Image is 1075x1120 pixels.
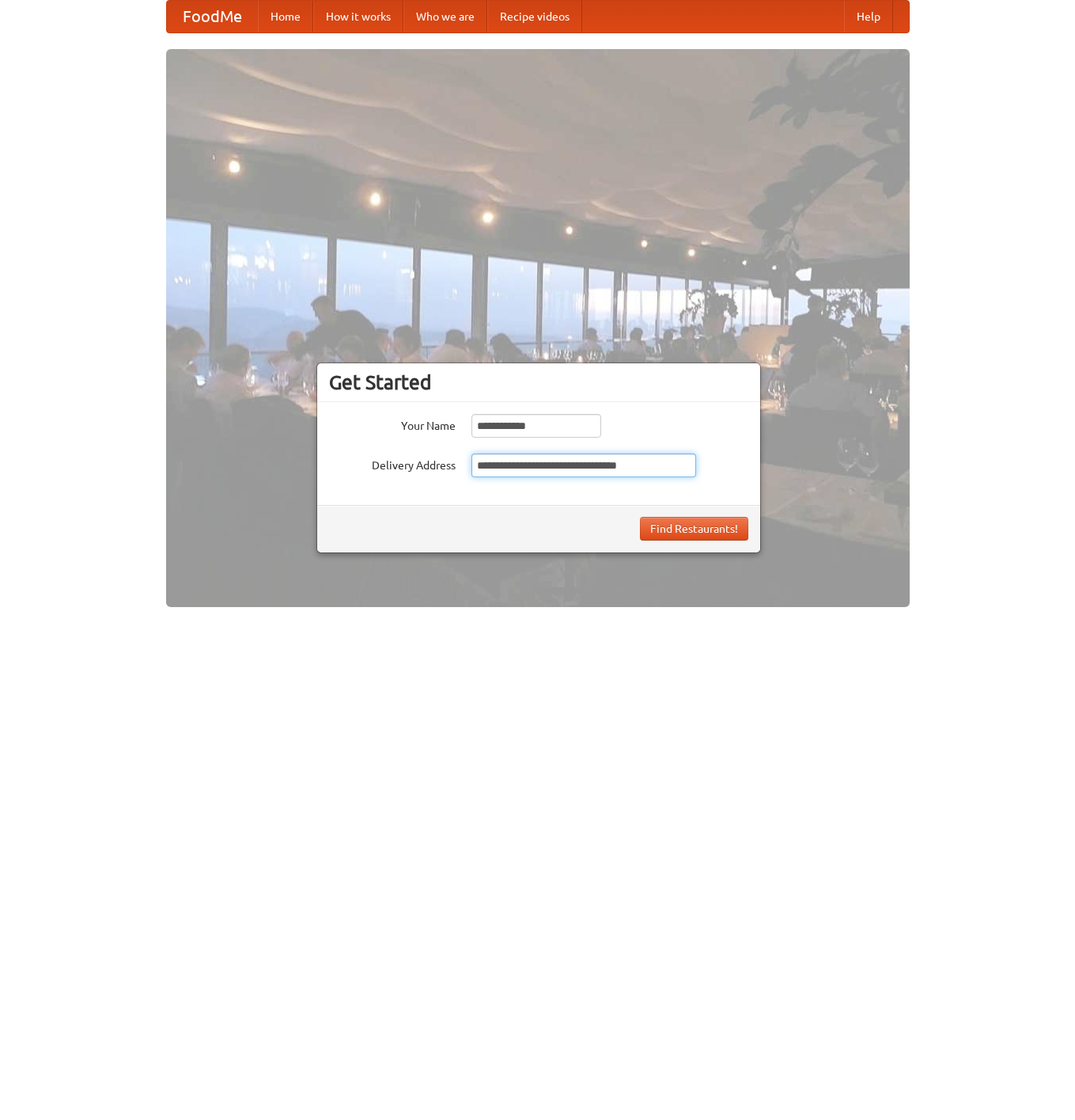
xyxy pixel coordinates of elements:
h3: Get Started [329,370,748,394]
a: Help [844,1,893,32]
label: Your Name [329,414,456,434]
button: Find Restaurants! [640,517,748,541]
a: Recipe videos [487,1,582,32]
a: FoodMe [167,1,258,32]
label: Delivery Address [329,454,456,473]
a: How it works [313,1,403,32]
a: Home [258,1,313,32]
a: Who we are [403,1,487,32]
